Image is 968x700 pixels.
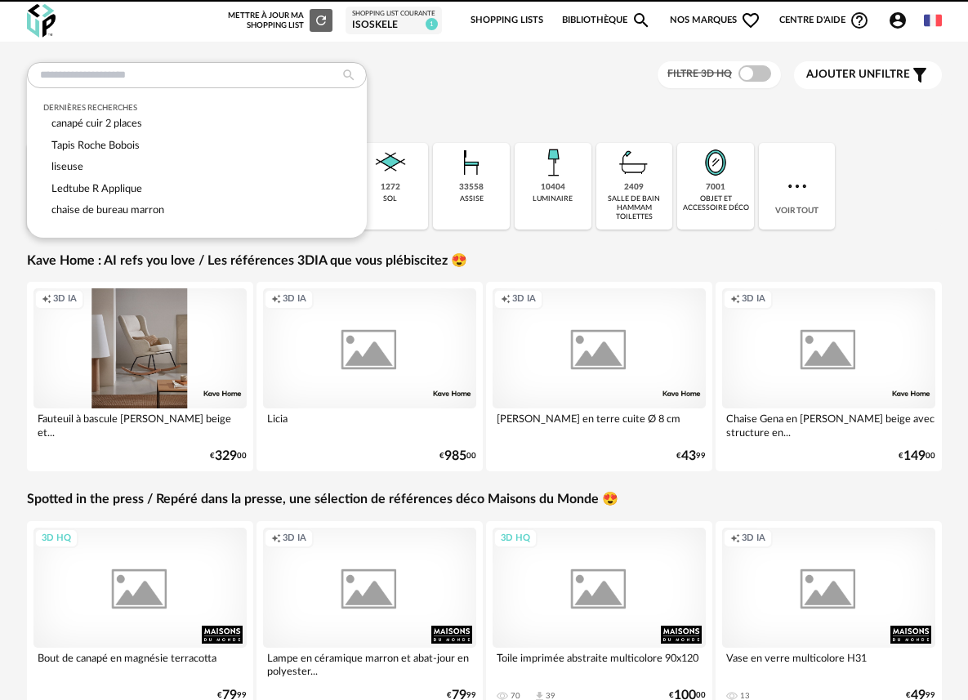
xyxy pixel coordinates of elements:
div: 1272 [381,182,400,193]
span: canapé cuir 2 places [51,118,142,128]
span: Tapis Roche Bobois [51,140,140,150]
span: 3D IA [283,533,306,545]
span: Heart Outline icon [741,11,761,30]
span: 3D IA [283,293,306,305]
div: Mettre à jour ma Shopping List [228,9,332,32]
span: liseuse [51,162,83,172]
button: Ajouter unfiltre Filter icon [794,61,942,89]
div: Dernières recherches [43,103,350,113]
span: Ledtube R Applique [51,184,142,194]
span: 43 [681,451,696,461]
span: Centre d'aideHelp Circle Outline icon [779,11,870,30]
span: Account Circle icon [888,11,915,30]
div: € 00 [210,451,247,461]
img: more.7b13dc1.svg [784,173,810,199]
div: [PERSON_NAME] en terre cuite Ø 8 cm [493,408,706,441]
div: ISOSKELE [352,19,435,32]
a: Creation icon 3D IA Chaise Gena en [PERSON_NAME] beige avec structure en... €14900 [716,282,942,471]
div: Shopping List courante [352,10,435,18]
div: salle de bain hammam toilettes [601,194,668,222]
span: Filtre 3D HQ [667,69,732,78]
div: Lampe en céramique marron et abat-jour en polyester... [263,648,476,680]
div: Bout de canapé en magnésie terracotta [33,648,247,680]
a: BibliothèqueMagnify icon [562,3,652,38]
span: 3D IA [53,293,77,305]
div: Vase en verre multicolore H31 [722,648,935,680]
span: Filter icon [910,65,930,85]
div: luminaire [533,194,573,203]
span: Account Circle icon [888,11,908,30]
div: € 00 [439,451,476,461]
a: Creation icon 3D IA Licia €98500 [256,282,483,471]
span: Ajouter un [806,69,875,80]
div: 3D HQ [34,528,78,549]
div: sol [383,194,397,203]
span: 985 [444,451,466,461]
span: 1 [426,18,438,30]
span: 3D IA [512,293,536,305]
div: 3D HQ [493,528,538,549]
span: 3D IA [742,293,765,305]
span: chaise de bureau marron [51,205,164,215]
span: Help Circle Outline icon [850,11,869,30]
div: 7001 [706,182,725,193]
span: Creation icon [501,293,511,305]
div: € 99 [676,451,706,461]
span: Creation icon [271,293,281,305]
div: 10404 [541,182,565,193]
img: fr [924,11,942,29]
img: Sol.png [371,143,410,182]
span: Creation icon [42,293,51,305]
img: Salle%20de%20bain.png [614,143,654,182]
div: Licia [263,408,476,441]
div: 33558 [459,182,484,193]
span: Magnify icon [631,11,651,30]
div: objet et accessoire déco [682,194,749,213]
span: Refresh icon [314,16,328,25]
div: assise [460,194,484,203]
img: OXP [27,4,56,38]
span: 329 [215,451,237,461]
span: Creation icon [730,533,740,545]
img: Assise.png [452,143,491,182]
img: Luminaire.png [533,143,573,182]
span: Creation icon [730,293,740,305]
a: Shopping List courante ISOSKELE 1 [352,10,435,31]
span: 149 [903,451,926,461]
img: Miroir.png [696,143,735,182]
div: Toile imprimée abstraite multicolore 90x120 [493,648,706,680]
a: Kave Home : AI refs you love / Les références 3DIA que vous plébiscitez 😍 [27,252,467,270]
a: Spotted in the press / Repéré dans la presse, une sélection de références déco Maisons du Monde 😍 [27,491,618,508]
div: Fauteuil à bascule [PERSON_NAME] beige et... [33,408,247,441]
div: Chaise Gena en [PERSON_NAME] beige avec structure en... [722,408,935,441]
div: 2409 [624,182,644,193]
span: filtre [806,68,910,82]
a: Creation icon 3D IA Fauteuil à bascule [PERSON_NAME] beige et... €32900 [27,282,253,471]
a: Shopping Lists [471,3,543,38]
div: Voir tout [759,143,836,230]
span: Creation icon [271,533,281,545]
span: 3D IA [742,533,765,545]
a: Creation icon 3D IA [PERSON_NAME] en terre cuite Ø 8 cm €4399 [486,282,712,471]
div: € 00 [899,451,935,461]
span: Nos marques [670,3,761,38]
